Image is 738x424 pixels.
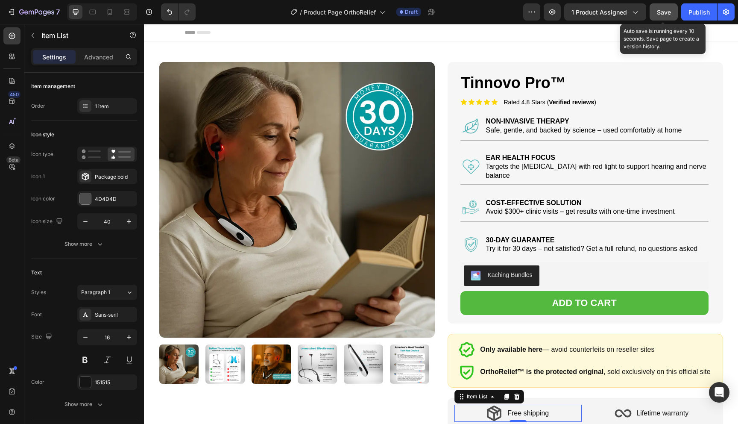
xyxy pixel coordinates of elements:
[95,379,135,386] div: 151515
[363,383,405,396] p: Free shipping
[6,156,20,163] div: Beta
[84,53,113,62] p: Advanced
[405,75,450,82] strong: Verified reviews
[342,139,562,155] span: Targets the [MEDICAL_DATA] with red light to support hearing and nerve balance
[31,216,64,227] div: Icon size
[31,131,54,138] div: Icon style
[56,7,60,17] p: 7
[316,48,565,70] h1: Tinnovo Pro™
[336,320,566,332] p: — avoid counterfeits on reseller sites
[344,247,389,256] div: Kaching Bundles
[31,82,75,90] div: Item management
[144,24,738,424] iframe: Design area
[335,341,568,356] div: Rich Text Editor. Editing area: main
[161,3,196,21] div: Undo/Redo
[64,240,104,248] div: Show more
[3,3,64,21] button: 7
[405,8,418,16] span: Draft
[335,318,568,333] div: Rich Text Editor. Editing area: main
[650,3,678,21] button: Save
[31,173,45,180] div: Icon 1
[342,103,538,110] span: Safe, gentle, and backed by science – used comfortably at home
[408,271,472,288] div: Add to cart
[336,322,398,329] strong: Only available here
[64,400,104,409] div: Show more
[342,175,438,183] strong: COST-EFFECTIVE SOLUTION
[95,103,135,110] div: 1 item
[342,94,425,101] strong: NON-INVASIVE THERAPY
[688,8,710,17] div: Publish
[571,8,627,17] span: 1 product assigned
[42,53,66,62] p: Settings
[31,289,46,296] div: Styles
[336,344,460,351] strong: OrthoRelief™ is the protected original
[8,91,20,98] div: 450
[31,378,44,386] div: Color
[360,74,452,82] p: Rated 4.8 Stars ( )
[342,184,531,191] span: Avoid $300+ clinic visits – get results with one-time investment
[316,91,338,113] img: Alt Image
[492,383,545,396] p: Lifetime warranty
[327,247,337,257] img: KachingBundles.png
[342,212,411,220] strong: 30-DAY GUARANTEE
[342,221,554,228] span: Try it for 30 days – not satisfied? Get a full refund, no questions asked
[657,9,671,16] span: Save
[31,102,45,110] div: Order
[31,269,42,277] div: Text
[31,150,53,158] div: Icon type
[709,382,729,403] div: Open Intercom Messenger
[41,30,114,41] p: Item List
[316,132,338,153] img: Alt Image
[321,369,345,377] div: Item List
[320,241,395,262] button: Kaching Bundles
[81,289,110,296] span: Paragraph 1
[77,285,137,300] button: Paragraph 1
[95,173,135,181] div: Package bold
[95,311,135,319] div: Sans-serif
[342,130,411,137] strong: EAR HEALTH FOCUS
[336,342,566,354] p: , sold exclusively on this official site
[681,3,717,21] button: Publish
[31,195,55,203] div: Icon color
[564,3,646,21] button: 1 product assigned
[300,8,302,17] span: /
[31,397,137,412] button: Show more
[316,210,338,231] img: Alt Image
[316,267,565,291] button: Add to cart
[31,236,137,252] button: Show more
[316,173,338,194] img: Alt Image
[31,331,54,343] div: Size
[95,195,135,203] div: 4D4D4D
[31,311,42,318] div: Font
[304,8,376,17] span: Product Page OrthoRelief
